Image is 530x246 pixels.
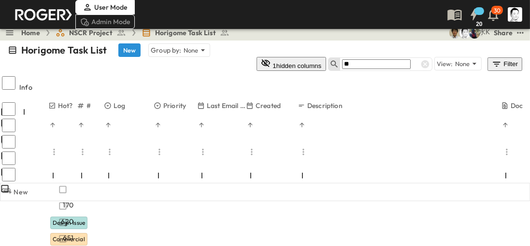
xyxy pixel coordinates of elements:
button: 20 [464,6,484,23]
img: Profile Picture [508,7,522,22]
input: Select row [2,168,15,181]
div: Share [494,28,513,38]
input: Select row [2,119,15,132]
input: Select all rows [2,76,15,90]
h6: 20 [476,21,482,27]
button: test [515,27,526,39]
p: Horigome Task List [21,43,107,57]
p: 30 [494,7,501,14]
div: Info [19,74,48,101]
span: 170 [63,200,73,210]
div: Admin Mode [75,14,135,29]
span: Horigome Task List [155,28,216,38]
button: New [118,43,141,57]
div: 水口 浩一 (MIZUGUCHI Koichi) (mizuguti@bcd.taisei.co.jp) [478,27,490,37]
input: Select row [2,135,15,149]
p: View: [437,59,453,68]
a: Home [21,28,40,38]
img: Joshua Whisenant (josh@tryroger.com) [469,27,480,39]
input: Select row [2,102,15,116]
a: Horigome Task List [142,28,229,38]
nav: breadcrumbs [21,28,235,38]
button: 1hidden columns [257,57,326,71]
p: None [184,45,199,55]
span: NSCR Project [69,28,113,38]
span: 651 [63,233,73,243]
img: 堀米 康介(K.HORIGOME) (horigome@bcd.taisei.co.jp) [459,27,471,39]
p: Group by: [151,45,182,55]
img: 戸島 太一 (T.TOJIMA) (tzmtit00@pub.taisei.co.jp) [449,27,461,39]
input: Select row [2,151,15,165]
p: None [455,59,470,68]
a: NSCR Project [56,28,126,38]
div: Filter [491,59,518,69]
button: Filter [487,57,522,71]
